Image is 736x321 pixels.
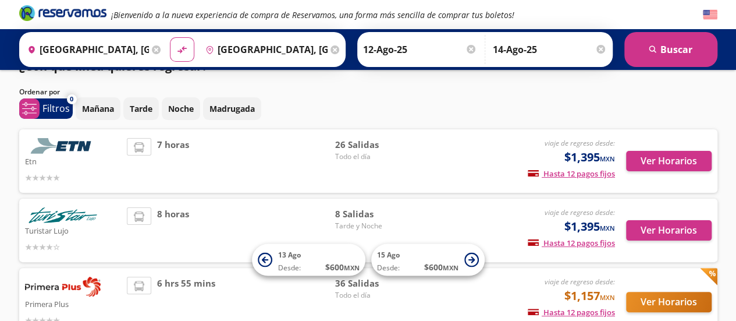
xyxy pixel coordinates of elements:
[19,87,60,97] p: Ordenar por
[335,277,416,290] span: 36 Salidas
[545,277,615,287] em: viaje de regreso desde:
[42,101,70,115] p: Filtros
[528,307,615,318] span: Hasta 12 pagos fijos
[201,35,328,64] input: Buscar Destino
[70,94,73,104] span: 0
[626,151,712,171] button: Ver Horarios
[203,97,261,120] button: Madrugada
[162,97,200,120] button: Noche
[363,35,477,64] input: Elegir Fecha
[335,151,416,162] span: Todo el día
[168,103,194,115] p: Noche
[335,207,416,221] span: 8 Salidas
[25,223,122,237] p: Turistar Lujo
[76,97,120,120] button: Mañana
[377,250,400,260] span: 15 Ago
[25,154,122,168] p: Etn
[545,207,615,217] em: viaje de regreso desde:
[23,35,150,64] input: Buscar Origen
[600,224,615,232] small: MXN
[528,168,615,179] span: Hasta 12 pagos fijos
[564,149,615,166] span: $1,395
[545,138,615,148] em: viaje de regreso desde:
[19,4,106,22] i: Brand Logo
[443,263,458,272] small: MXN
[424,261,458,273] span: $ 600
[335,290,416,301] span: Todo el día
[123,97,159,120] button: Tarde
[335,221,416,231] span: Tarde y Noche
[626,220,712,241] button: Ver Horarios
[325,261,360,273] span: $ 600
[703,8,717,22] button: English
[278,250,301,260] span: 13 Ago
[25,207,101,223] img: Turistar Lujo
[25,138,101,154] img: Etn
[19,4,106,25] a: Brand Logo
[82,103,114,115] p: Mañana
[564,287,615,305] span: $1,157
[344,263,360,272] small: MXN
[157,138,189,184] span: 7 horas
[130,103,152,115] p: Tarde
[600,154,615,163] small: MXN
[25,277,101,297] img: Primera Plus
[600,293,615,302] small: MXN
[19,98,73,119] button: 0Filtros
[252,244,365,276] button: 13 AgoDesde:$600MXN
[111,9,514,20] em: ¡Bienvenido a la nueva experiencia de compra de Reservamos, una forma más sencilla de comprar tus...
[278,263,301,273] span: Desde:
[626,292,712,312] button: Ver Horarios
[528,238,615,248] span: Hasta 12 pagos fijos
[624,32,717,67] button: Buscar
[564,218,615,235] span: $1,395
[493,35,607,64] input: Opcional
[209,103,255,115] p: Madrugada
[377,263,400,273] span: Desde:
[157,207,189,253] span: 8 horas
[25,297,122,311] p: Primera Plus
[335,138,416,151] span: 26 Salidas
[371,244,485,276] button: 15 AgoDesde:$600MXN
